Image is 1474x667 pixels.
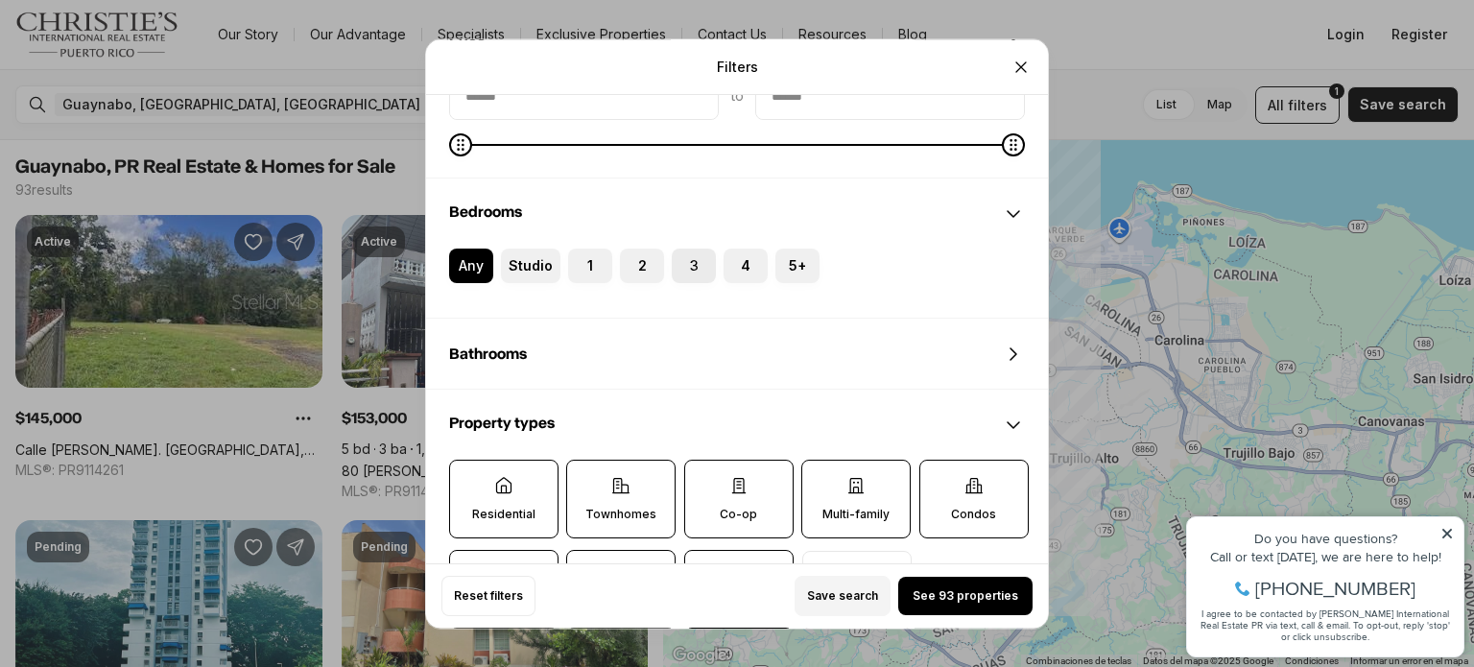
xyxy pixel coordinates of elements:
[426,249,1048,318] div: Bedrooms
[426,320,1048,389] div: Bathrooms
[79,90,239,109] span: [PHONE_NUMBER]
[898,577,1033,615] button: See 93 properties
[913,588,1018,604] span: See 93 properties
[620,249,664,283] label: 2
[585,507,656,522] p: Townhomes
[501,249,560,283] label: Studio
[672,249,716,283] label: 3
[449,249,493,283] label: Any
[426,391,1048,460] div: Property types
[472,507,535,522] p: Residential
[20,61,277,75] div: Call or text [DATE], we are here to help!
[1002,133,1025,156] span: Maximum
[454,588,523,604] span: Reset filters
[720,507,757,522] p: Co-op
[20,43,277,57] div: Do you have questions?
[426,72,1048,178] div: Price
[1002,47,1040,85] button: Close
[730,88,744,104] span: to
[449,133,472,156] span: Minimum
[775,249,820,283] label: 5+
[822,507,890,522] p: Multi-family
[426,179,1048,249] div: Bedrooms
[449,346,527,362] span: Bathrooms
[568,249,612,283] label: 1
[795,576,891,616] button: Save search
[449,416,555,431] span: Property types
[441,576,535,616] button: Reset filters
[756,73,1024,119] input: priceMax
[24,118,273,155] span: I agree to be contacted by [PERSON_NAME] International Real Estate PR via text, call & email. To ...
[717,59,758,74] p: Filters
[724,249,768,283] label: 4
[426,460,1048,653] div: Property types
[807,588,878,604] span: Save search
[951,507,996,522] p: Condos
[450,73,718,119] input: priceMin
[449,204,522,220] span: Bedrooms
